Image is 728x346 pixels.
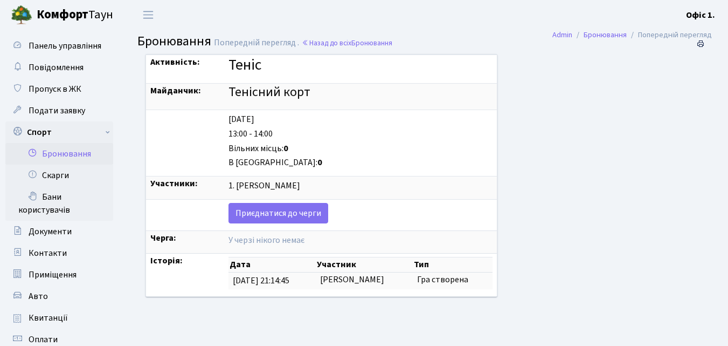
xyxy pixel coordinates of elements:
div: В [GEOGRAPHIC_DATA]: [228,157,492,169]
a: Назад до всіхБронювання [302,38,392,48]
a: Подати заявку [5,100,113,121]
div: Вільних місць: [228,143,492,155]
th: Участник [316,257,413,273]
strong: Історія: [150,255,183,267]
td: [DATE] 21:14:45 [228,273,315,289]
div: 13:00 - 14:00 [228,128,492,140]
span: Документи [29,226,72,238]
a: Пропуск в ЖК [5,78,113,100]
th: Дата [228,257,315,273]
td: [PERSON_NAME] [316,273,413,289]
a: Офіс 1. [686,9,715,22]
a: Приміщення [5,264,113,286]
a: Приєднатися до черги [228,203,328,223]
a: Документи [5,221,113,242]
span: У черзі нікого немає [228,234,304,246]
span: Оплати [29,334,58,345]
span: Бронювання [137,32,211,51]
a: Бронювання [584,29,627,40]
h4: Тенісний корт [228,85,492,100]
a: Бронювання [5,143,113,165]
a: Admin [552,29,572,40]
a: Квитанції [5,307,113,329]
strong: Майданчик: [150,85,201,97]
b: 0 [283,143,288,154]
a: Скарги [5,165,113,186]
span: Контакти [29,247,67,259]
a: Контакти [5,242,113,264]
strong: Активність: [150,56,200,68]
a: Бани користувачів [5,186,113,221]
b: Комфорт [37,6,88,23]
span: Пропуск в ЖК [29,83,81,95]
strong: Черга: [150,232,176,244]
span: Бронювання [351,38,392,48]
button: Переключити навігацію [135,6,162,24]
span: Гра створена [417,274,468,286]
a: Спорт [5,121,113,143]
span: Квитанції [29,312,68,324]
span: Повідомлення [29,62,84,73]
span: Таун [37,6,113,24]
span: Авто [29,290,48,302]
img: logo.png [11,4,32,26]
span: Попередній перегляд . [214,37,299,49]
b: Офіс 1. [686,9,715,21]
th: Тип [413,257,493,273]
div: 1. [PERSON_NAME] [228,180,492,192]
nav: breadcrumb [536,24,728,46]
span: Приміщення [29,269,77,281]
span: Панель управління [29,40,101,52]
div: [DATE] [228,113,492,126]
a: Панель управління [5,35,113,57]
strong: Участники: [150,178,198,189]
h3: Теніс [228,56,492,74]
span: Подати заявку [29,105,85,117]
a: Авто [5,286,113,307]
a: Повідомлення [5,57,113,78]
li: Попередній перегляд [627,29,712,41]
b: 0 [317,157,322,168]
